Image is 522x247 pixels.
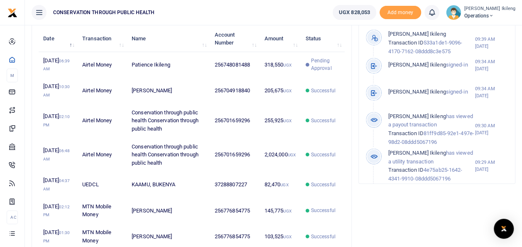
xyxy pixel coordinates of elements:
[311,87,336,94] span: Successful
[7,69,18,82] li: M
[43,178,70,191] small: 04:37 AM
[127,78,210,104] td: [PERSON_NAME]
[78,78,127,104] td: Airtel Money
[78,104,127,138] td: Airtel Money
[311,117,336,124] span: Successful
[380,6,421,20] span: Add money
[78,52,127,78] td: Airtel Money
[43,230,70,243] small: 01:30 PM
[280,183,288,187] small: UGX
[260,104,301,138] td: 255,925
[283,235,291,239] small: UGX
[388,112,475,147] p: has viewed a payout transaction 81ff9d85-92e1-497e-98d2-08ddd5067196
[388,149,475,183] p: has viewed a utility transaction 4e75ab25-1642-4341-9910-08ddd5067196
[311,181,336,188] span: Successful
[39,138,78,172] td: [DATE]
[380,9,421,15] a: Add money
[43,84,70,97] small: 10:30 AM
[39,198,78,224] td: [DATE]
[329,5,380,20] li: Wallet ballance
[78,26,127,52] th: Transaction: activate to sort column ascending
[311,151,336,158] span: Successful
[210,198,260,224] td: 256776854775
[388,113,446,119] span: [PERSON_NAME] Ikileng
[260,198,301,224] td: 145,775
[380,6,421,20] li: Toup your wallet
[388,89,446,95] span: [PERSON_NAME] Ikileng
[127,138,210,172] td: Conservation through public health Conservation through public health
[475,159,508,173] small: 09:29 AM [DATE]
[7,9,17,15] a: logo-small logo-large logo-large
[260,52,301,78] td: 318,550
[475,36,508,50] small: 09:39 AM [DATE]
[301,26,345,52] th: Status: activate to sort column ascending
[388,61,475,69] p: signed-in
[311,233,336,240] span: Successful
[333,5,376,20] a: UGX 828,053
[475,122,508,136] small: 09:30 AM [DATE]
[388,150,446,156] span: [PERSON_NAME] Ikileng
[388,62,446,68] span: [PERSON_NAME] Ikileng
[78,172,127,198] td: UEDCL
[260,138,301,172] td: 2,024,000
[388,30,475,56] p: 533a1de1-9096-4170-7162-08ddd8c3e575
[464,12,515,20] span: Operations
[210,138,260,172] td: 256701659296
[475,85,508,99] small: 09:34 AM [DATE]
[39,104,78,138] td: [DATE]
[127,172,210,198] td: KAAMU, BUKENYA
[311,57,340,72] span: Pending Approval
[388,167,423,173] span: Transaction ID
[388,31,446,37] span: [PERSON_NAME] Ikileng
[446,5,461,20] img: profile-user
[127,26,210,52] th: Name: activate to sort column ascending
[464,5,515,12] small: [PERSON_NAME] Ikileng
[39,172,78,198] td: [DATE]
[210,104,260,138] td: 256701659296
[475,58,508,72] small: 09:34 AM [DATE]
[210,52,260,78] td: 256748081488
[339,8,370,17] span: UGX 828,053
[7,8,17,18] img: logo-small
[50,9,158,16] span: CONSERVATION THROUGH PUBLIC HEALTH
[210,172,260,198] td: 37288807227
[127,52,210,78] td: Patience Ikileng
[283,209,291,213] small: UGX
[311,207,336,214] span: Successful
[283,119,291,123] small: UGX
[283,63,291,67] small: UGX
[388,88,475,96] p: signed-in
[127,104,210,138] td: Conservation through public health Conservation through public health
[7,210,18,224] li: Ac
[78,198,127,224] td: MTN Mobile Money
[260,172,301,198] td: 82,470
[43,148,70,161] small: 06:48 AM
[210,26,260,52] th: Account Number: activate to sort column ascending
[260,78,301,104] td: 205,675
[260,26,301,52] th: Amount: activate to sort column ascending
[210,78,260,104] td: 256704918840
[287,153,295,157] small: UGX
[39,52,78,78] td: [DATE]
[39,26,78,52] th: Date: activate to sort column descending
[446,5,515,20] a: profile-user [PERSON_NAME] Ikileng Operations
[127,198,210,224] td: [PERSON_NAME]
[494,219,514,239] div: Open Intercom Messenger
[388,130,423,136] span: Transaction ID
[39,78,78,104] td: [DATE]
[283,89,291,93] small: UGX
[78,138,127,172] td: Airtel Money
[43,114,70,127] small: 02:10 PM
[388,40,423,46] span: Transaction ID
